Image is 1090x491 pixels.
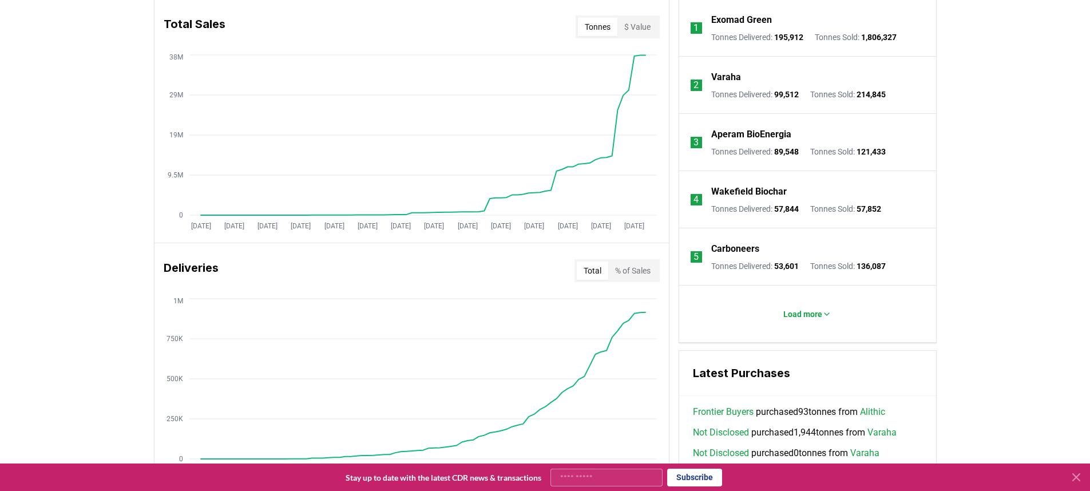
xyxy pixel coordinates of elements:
p: 2 [693,78,699,92]
a: Not Disclosed [693,426,749,439]
span: purchased 0 tonnes from [693,446,879,460]
span: 57,844 [774,204,799,213]
p: 3 [693,136,699,149]
tspan: [DATE] [257,222,278,230]
a: Aperam BioEnergia [711,128,791,141]
p: Load more [783,308,822,320]
p: Tonnes Delivered : [711,31,803,43]
p: Tonnes Delivered : [711,89,799,100]
h3: Latest Purchases [693,365,922,382]
span: 195,912 [774,33,803,42]
tspan: [DATE] [557,222,577,230]
button: $ Value [617,18,657,36]
span: 214,845 [857,90,886,99]
p: 1 [693,21,699,35]
p: Tonnes Sold : [810,203,881,215]
span: 1,806,327 [861,33,897,42]
tspan: [DATE] [624,222,644,230]
tspan: 0 [179,211,183,219]
p: Tonnes Sold : [815,31,897,43]
p: Tonnes Sold : [810,89,886,100]
tspan: 38M [169,53,183,61]
tspan: [DATE] [490,222,510,230]
tspan: [DATE] [191,222,211,230]
tspan: [DATE] [291,222,311,230]
a: Not Disclosed [693,446,749,460]
span: purchased 93 tonnes from [693,405,885,419]
a: Carboneers [711,242,759,256]
span: 53,601 [774,262,799,271]
span: 89,548 [774,147,799,156]
a: Frontier Buyers [693,405,754,419]
tspan: [DATE] [457,222,477,230]
span: 121,433 [857,147,886,156]
span: 57,852 [857,204,881,213]
p: Tonnes Delivered : [711,260,799,272]
h3: Total Sales [164,15,225,38]
a: Wakefield Biochar [711,185,787,199]
tspan: [DATE] [590,222,611,230]
a: Varaha [850,446,879,460]
a: Varaha [711,70,741,84]
tspan: 500K [167,375,183,383]
tspan: 19M [169,131,183,139]
p: 4 [693,193,699,207]
span: purchased 1,944 tonnes from [693,426,897,439]
p: Tonnes Sold : [810,260,886,272]
span: 99,512 [774,90,799,99]
p: 5 [693,250,699,264]
tspan: [DATE] [424,222,444,230]
tspan: 29M [169,91,183,99]
a: Alithic [860,405,885,419]
p: Tonnes Sold : [810,146,886,157]
tspan: [DATE] [524,222,544,230]
button: Load more [774,303,841,326]
p: Tonnes Delivered : [711,203,799,215]
span: 136,087 [857,262,886,271]
tspan: [DATE] [357,222,377,230]
h3: Deliveries [164,259,219,282]
a: Exomad Green [711,13,772,27]
p: Tonnes Delivered : [711,146,799,157]
tspan: 1M [173,297,183,305]
a: Varaha [867,426,897,439]
tspan: [DATE] [324,222,344,230]
button: % of Sales [608,262,657,280]
button: Tonnes [578,18,617,36]
tspan: [DATE] [391,222,411,230]
tspan: 750K [167,335,183,343]
tspan: 250K [167,415,183,423]
tspan: 0 [179,455,183,463]
tspan: [DATE] [224,222,244,230]
tspan: 9.5M [168,171,183,179]
button: Total [577,262,608,280]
